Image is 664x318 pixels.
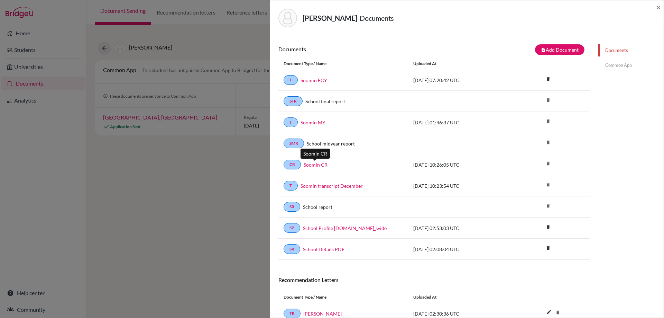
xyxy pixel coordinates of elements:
div: Soomin CR [301,149,330,159]
a: CR [284,160,301,169]
div: [DATE] 01:46:37 UTC [408,119,512,126]
div: [DATE] 02:08:04 UTC [408,246,512,253]
a: delete [543,223,553,232]
i: delete [543,116,553,126]
i: delete [543,74,553,84]
span: - Documents [357,14,394,22]
a: T [284,75,298,85]
button: note_addAdd Document [535,44,584,55]
i: delete [543,95,553,105]
a: delete [543,75,553,84]
div: Document Type / Name [278,294,408,300]
i: delete [543,137,553,148]
i: delete [543,158,553,169]
div: Uploaded at [408,294,512,300]
div: [DATE] 10:23:54 UTC [408,182,512,189]
a: Soomin EOY [301,77,327,84]
div: Document Type / Name [278,61,408,67]
i: delete [543,222,553,232]
i: delete [543,179,553,190]
h6: Recommendation Letters [278,276,590,283]
h6: Documents [278,46,434,52]
a: Common App [598,59,664,71]
a: School Profile [DOMAIN_NAME]_wide [303,224,387,232]
i: note_add [541,47,546,52]
button: Close [656,3,661,11]
span: × [656,2,661,12]
a: delete [543,244,553,253]
a: School report [303,203,332,211]
a: School midyear report [307,140,355,147]
a: SMR [284,139,304,148]
i: delete [543,201,553,211]
a: Soomin transcript December [301,182,363,189]
a: [PERSON_NAME] [303,310,342,317]
a: Soomin MY [301,119,325,126]
i: delete [553,307,563,318]
a: Soomin CR [304,161,328,168]
i: edit [543,307,554,318]
i: delete [543,243,553,253]
button: edit [543,308,555,318]
a: School Details PDF [303,246,344,253]
a: T [284,181,298,191]
a: T [284,117,298,127]
a: SR [284,244,300,254]
a: School final report [305,98,345,105]
div: Uploaded at [408,61,512,67]
a: Documents [598,44,664,56]
div: [DATE] 10:26:05 UTC [408,161,512,168]
div: [DATE] 02:53:03 UTC [408,224,512,232]
a: SFR [284,96,303,106]
div: [DATE] 07:20:42 UTC [408,77,512,84]
a: SR [284,202,300,212]
span: [DATE] 02:30:36 UTC [413,311,459,317]
a: SP [284,223,300,233]
strong: [PERSON_NAME] [303,14,357,22]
